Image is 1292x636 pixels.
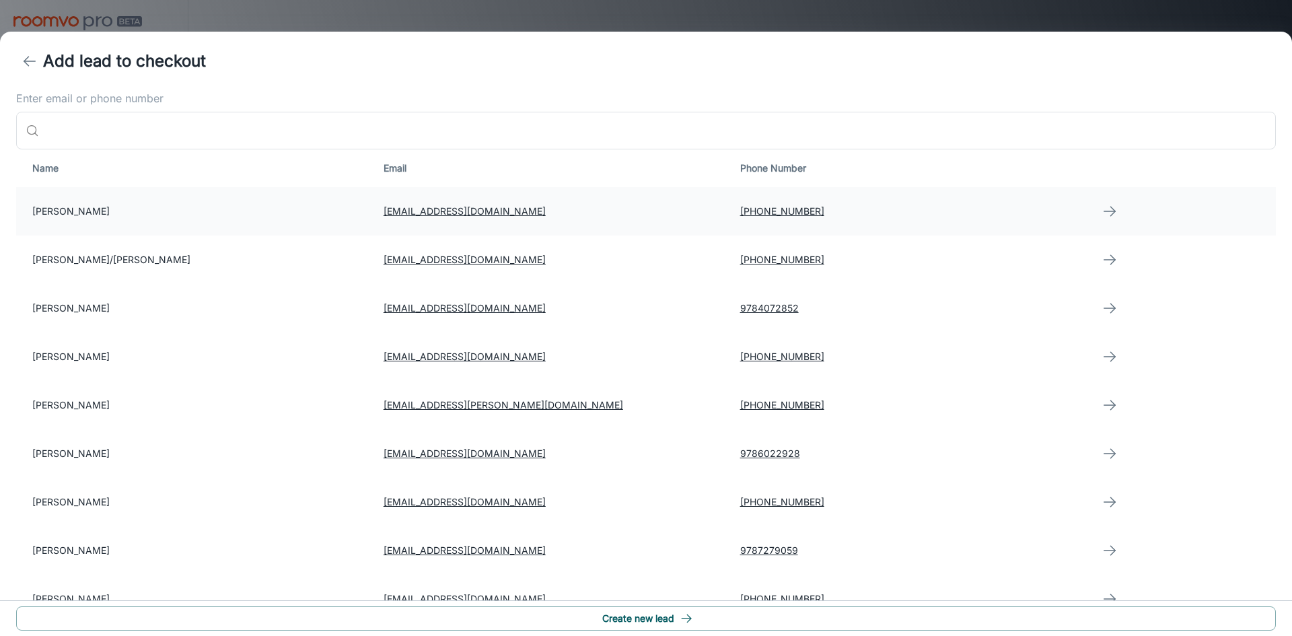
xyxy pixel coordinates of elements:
th: Phone Number [729,149,1086,187]
td: [PERSON_NAME] [16,429,373,478]
a: 9786022928 [740,448,800,459]
td: [PERSON_NAME] [16,478,373,526]
a: [PHONE_NUMBER] [740,205,824,217]
td: [PERSON_NAME]/[PERSON_NAME] [16,236,373,284]
a: 9784072852 [740,302,799,314]
td: [PERSON_NAME] [16,381,373,429]
a: [EMAIL_ADDRESS][DOMAIN_NAME] [384,302,546,314]
th: Name [16,149,373,187]
a: [EMAIL_ADDRESS][DOMAIN_NAME] [384,496,546,507]
label: Enter email or phone number [16,91,1276,106]
a: [EMAIL_ADDRESS][DOMAIN_NAME] [384,351,546,362]
button: Create new lead [16,606,1276,631]
td: [PERSON_NAME] [16,284,373,332]
td: [PERSON_NAME] [16,526,373,575]
td: [PERSON_NAME] [16,332,373,381]
a: [PHONE_NUMBER] [740,254,824,265]
a: [EMAIL_ADDRESS][DOMAIN_NAME] [384,205,546,217]
a: [PHONE_NUMBER] [740,351,824,362]
a: [PHONE_NUMBER] [740,593,824,604]
a: 9787279059 [740,544,798,556]
button: back [16,48,43,75]
a: [EMAIL_ADDRESS][PERSON_NAME][DOMAIN_NAME] [384,399,623,411]
a: [EMAIL_ADDRESS][DOMAIN_NAME] [384,254,546,265]
a: [EMAIL_ADDRESS][DOMAIN_NAME] [384,544,546,556]
a: [EMAIL_ADDRESS][DOMAIN_NAME] [384,593,546,604]
a: [EMAIL_ADDRESS][DOMAIN_NAME] [384,448,546,459]
td: [PERSON_NAME] [16,575,373,623]
a: [PHONE_NUMBER] [740,496,824,507]
td: [PERSON_NAME] [16,187,373,236]
a: [PHONE_NUMBER] [740,399,824,411]
th: Email [373,149,729,187]
h4: Add lead to checkout [43,49,206,73]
